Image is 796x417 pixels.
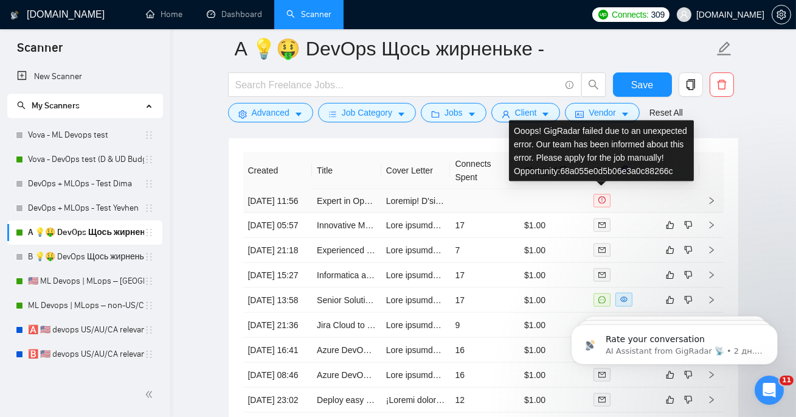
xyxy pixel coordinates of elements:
[144,203,154,213] span: holder
[28,245,144,269] a: B 💡🤑 DevOps Щось жирненьке -
[7,220,162,245] li: A 💡🤑 DevOps Щось жирненьке -
[515,106,537,119] span: Client
[707,197,716,205] span: right
[286,9,331,19] a: searchScanner
[681,293,696,307] button: dislike
[598,296,606,304] span: message
[450,152,519,189] th: Connects Spent
[317,270,521,280] a: Informatica and OBIEE Lift and Shift Architect Needed
[17,100,80,111] span: My Scanners
[28,147,144,172] a: Vova - DevOps test (D & UD Budget)
[317,220,559,230] a: Innovative Modular Autocoder - Architecture Consultant (Python)
[450,238,519,263] td: 7
[681,268,696,282] button: dislike
[666,220,674,230] span: like
[28,172,144,196] a: DevOps + MLOps - Test Dima
[7,293,162,318] li: ML Devops | MLops – non-US/CA/AU - test: bid in range 90%
[312,338,381,363] td: Azure DevOps Expert needed - Scoping & Migration from Old SVN Repository
[575,110,584,119] span: idcard
[716,41,732,57] span: edit
[519,263,589,288] td: $1.00
[243,213,313,238] td: [DATE] 05:57
[598,197,606,204] span: exclamation-circle
[312,363,381,388] td: Azure DevOps Expert
[7,269,162,293] li: 🇺🇸 ML Devops | MLops – US/CA/AU - test: bid in range 90%
[243,363,313,388] td: [DATE] 08:46
[144,252,154,262] span: holder
[519,388,589,413] td: $1.00
[235,77,560,93] input: Search Freelance Jobs...
[228,103,313,122] button: settingAdvancedcaret-down
[707,246,716,254] span: right
[28,269,144,293] a: 🇺🇸 ML Devops | MLops – [GEOGRAPHIC_DATA]/CA/AU - test: bid in range 90%
[684,245,693,255] span: dislike
[553,299,796,384] iframe: Intercom notifications сообщение
[312,288,381,313] td: Senior Solution Architect hands on
[317,295,447,305] a: Senior Solution Architect hands on
[681,243,696,258] button: dislike
[598,272,606,279] span: mail
[780,376,794,385] span: 11
[684,220,693,230] span: dislike
[710,79,733,90] span: delete
[681,393,696,407] button: dislike
[28,123,144,147] a: Vova - ML Devops test
[144,276,154,286] span: holder
[502,110,510,119] span: user
[598,247,606,254] span: mail
[145,388,157,401] span: double-left
[17,101,26,110] span: search
[317,245,602,255] a: Experienced .NET Software Architect with Cloud DevOps Expertise Needed
[582,79,605,90] span: search
[317,320,515,330] a: Jira Cloud to Informatica Cloud Integration Specialist
[243,388,313,413] td: [DATE] 23:02
[666,395,674,405] span: like
[144,349,154,359] span: holder
[772,10,791,19] a: setting
[10,5,19,25] img: logo
[679,79,702,90] span: copy
[772,10,791,19] span: setting
[312,388,381,413] td: Deploy easy OpenStack in 3 nodes
[7,123,162,147] li: Vova - ML Devops test
[707,296,716,304] span: right
[684,270,693,280] span: dislike
[243,313,313,338] td: [DATE] 21:36
[144,301,154,310] span: holder
[243,189,313,213] td: [DATE] 11:56
[519,213,589,238] td: $1.00
[312,189,381,213] td: Expert in OpenStack & software Fleio
[598,396,606,404] span: mail
[445,106,463,119] span: Jobs
[681,218,696,233] button: dislike
[144,228,154,237] span: holder
[519,288,589,313] td: $1.00
[421,103,486,122] button: folderJobscaret-down
[243,338,313,363] td: [DATE] 16:41
[7,245,162,269] li: B 💡🤑 DevOps Щось жирненьке -
[755,376,784,405] iframe: Intercom live chat
[491,103,561,122] button: userClientcaret-down
[519,313,589,338] td: $1.00
[28,342,144,366] a: 🅱️ 🇺🇸 devops US/AU/CA relevant exp
[450,388,519,413] td: 12
[620,296,628,303] span: eye
[509,121,694,181] div: Ooops! GigRadar failed due to an unexpected error. Our team has been informed about this error. P...
[28,293,144,318] a: ML Devops | MLops – non-US/CA/AU - test: bid in range 90%
[397,110,406,119] span: caret-down
[772,5,791,24] button: setting
[565,103,639,122] button: idcardVendorcaret-down
[235,33,714,64] input: Scanner name...
[243,263,313,288] td: [DATE] 15:27
[7,39,72,65] span: Scanner
[450,213,519,238] td: 17
[707,271,716,279] span: right
[28,196,144,220] a: DevOps + MLOps - Test Yevhen
[598,10,608,19] img: upwork-logo.png
[7,147,162,172] li: Vova - DevOps test (D & UD Budget)
[663,293,677,307] button: like
[7,65,162,89] li: New Scanner
[707,396,716,404] span: right
[631,77,653,93] span: Save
